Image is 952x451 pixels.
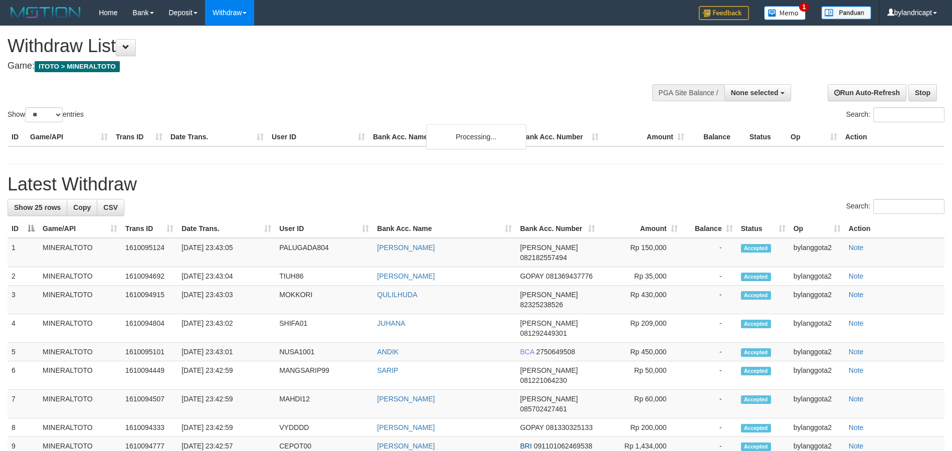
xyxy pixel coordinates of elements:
[724,84,791,101] button: None selected
[39,314,121,343] td: MINERALTOTO
[599,267,682,286] td: Rp 35,000
[39,343,121,361] td: MINERALTOTO
[121,418,177,437] td: 1610094333
[177,361,275,390] td: [DATE] 23:42:59
[520,244,578,252] span: [PERSON_NAME]
[764,6,806,20] img: Button%20Memo.svg
[39,267,121,286] td: MINERALTOTO
[377,395,435,403] a: [PERSON_NAME]
[790,361,845,390] td: bylanggota2
[35,61,120,72] span: ITOTO > MINERALTOTO
[520,366,578,374] span: [PERSON_NAME]
[8,219,39,238] th: ID: activate to sort column descending
[741,244,771,253] span: Accepted
[8,390,39,418] td: 7
[790,286,845,314] td: bylanggota2
[741,367,771,375] span: Accepted
[275,314,373,343] td: SHIFA01
[177,343,275,361] td: [DATE] 23:43:01
[849,366,864,374] a: Note
[177,286,275,314] td: [DATE] 23:43:03
[8,174,944,194] h1: Latest Withdraw
[599,418,682,437] td: Rp 200,000
[682,390,737,418] td: -
[275,219,373,238] th: User ID: activate to sort column ascending
[377,244,435,252] a: [PERSON_NAME]
[373,219,516,238] th: Bank Acc. Name: activate to sort column ascending
[8,418,39,437] td: 8
[275,267,373,286] td: TIUH86
[8,286,39,314] td: 3
[520,442,531,450] span: BRI
[849,442,864,450] a: Note
[8,199,67,216] a: Show 25 rows
[849,244,864,252] a: Note
[737,219,790,238] th: Status: activate to sort column ascending
[599,238,682,267] td: Rp 150,000
[741,320,771,328] span: Accepted
[599,219,682,238] th: Amount: activate to sort column ascending
[688,128,745,146] th: Balance
[8,36,625,56] h1: Withdraw List
[8,107,84,122] label: Show entries
[39,361,121,390] td: MINERALTOTO
[849,423,864,431] a: Note
[39,418,121,437] td: MINERALTOTO
[849,319,864,327] a: Note
[790,267,845,286] td: bylanggota2
[682,219,737,238] th: Balance: activate to sort column ascending
[841,128,944,146] th: Action
[39,219,121,238] th: Game/API: activate to sort column ascending
[790,390,845,418] td: bylanggota2
[682,314,737,343] td: -
[873,107,944,122] input: Search:
[377,272,435,280] a: [PERSON_NAME]
[741,424,771,432] span: Accepted
[741,291,771,300] span: Accepted
[8,61,625,71] h4: Game:
[97,199,124,216] a: CSV
[603,128,688,146] th: Amount
[534,442,593,450] span: Copy 091101062469538 to clipboard
[682,418,737,437] td: -
[846,107,944,122] label: Search:
[908,84,937,101] a: Stop
[121,238,177,267] td: 1610095124
[166,128,268,146] th: Date Trans.
[26,128,112,146] th: Game/API
[520,254,566,262] span: Copy 082182557494 to clipboard
[520,376,566,384] span: Copy 081221064230 to clipboard
[8,267,39,286] td: 2
[275,390,373,418] td: MAHDI12
[849,291,864,299] a: Note
[112,128,166,146] th: Trans ID
[275,343,373,361] td: NUSA1001
[790,314,845,343] td: bylanggota2
[121,219,177,238] th: Trans ID: activate to sort column ascending
[799,3,810,12] span: 1
[682,267,737,286] td: -
[845,219,944,238] th: Action
[741,273,771,281] span: Accepted
[177,238,275,267] td: [DATE] 23:43:05
[369,128,517,146] th: Bank Acc. Name
[741,348,771,357] span: Accepted
[520,319,578,327] span: [PERSON_NAME]
[699,6,749,20] img: Feedback.jpg
[520,329,566,337] span: Copy 081292449301 to clipboard
[14,203,61,211] span: Show 25 rows
[536,348,575,356] span: Copy 2750649508 to clipboard
[849,272,864,280] a: Note
[682,238,737,267] td: -
[8,314,39,343] td: 4
[8,128,26,146] th: ID
[520,301,563,309] span: Copy 82325238526 to clipboard
[103,203,118,211] span: CSV
[787,128,841,146] th: Op
[846,199,944,214] label: Search:
[599,314,682,343] td: Rp 209,000
[177,390,275,418] td: [DATE] 23:42:59
[121,343,177,361] td: 1610095101
[731,89,779,97] span: None selected
[520,272,543,280] span: GOPAY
